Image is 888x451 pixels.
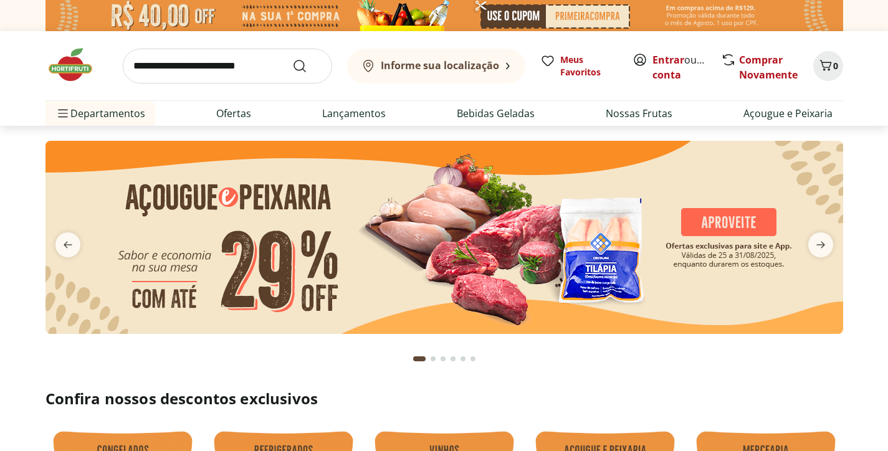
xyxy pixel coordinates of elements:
button: Menu [55,98,70,128]
b: Informe sua localização [381,59,499,72]
span: Meus Favoritos [560,54,618,78]
button: Submit Search [292,59,322,74]
h2: Confira nossos descontos exclusivos [45,389,843,409]
button: Go to page 4 from fs-carousel [448,344,458,374]
input: search [123,49,332,83]
button: Informe sua localização [347,49,525,83]
button: Go to page 5 from fs-carousel [458,344,468,374]
a: Bebidas Geladas [457,106,535,121]
button: Current page from fs-carousel [411,344,428,374]
a: Lançamentos [322,106,386,121]
img: açougue [45,141,843,334]
a: Ofertas [216,106,251,121]
a: Entrar [652,53,684,67]
span: 0 [833,60,838,72]
a: Nossas Frutas [606,106,672,121]
a: Açougue e Peixaria [743,106,833,121]
button: Go to page 2 from fs-carousel [428,344,438,374]
button: previous [45,232,90,257]
button: Carrinho [813,51,843,81]
img: Hortifruti [45,46,108,83]
button: next [798,232,843,257]
span: Departamentos [55,98,145,128]
button: Go to page 6 from fs-carousel [468,344,478,374]
a: Meus Favoritos [540,54,618,78]
span: ou [652,52,708,82]
a: Comprar Novamente [739,53,798,82]
button: Go to page 3 from fs-carousel [438,344,448,374]
a: Criar conta [652,53,721,82]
